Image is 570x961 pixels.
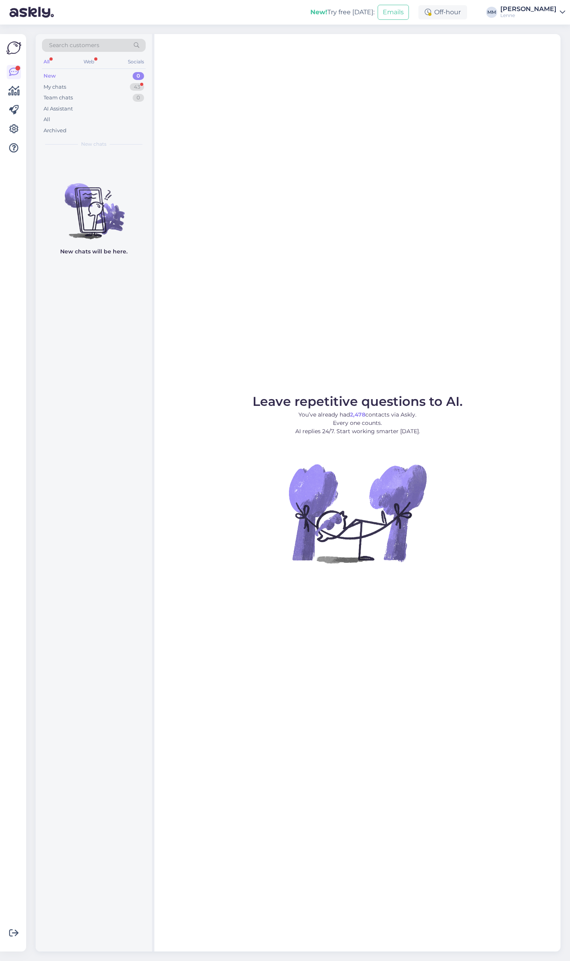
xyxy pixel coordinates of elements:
b: New! [310,8,327,16]
div: Archived [44,127,66,135]
div: AI Assistant [44,105,73,113]
img: No Chat active [286,442,429,584]
button: Emails [378,5,409,20]
div: All [44,116,50,124]
p: You’ve already had contacts via Askly. Every one counts. AI replies 24/7. Start working smarter [... [253,411,463,436]
img: No chats [36,169,152,240]
div: Web [82,57,96,67]
div: 0 [133,72,144,80]
p: New chats will be here. [60,247,127,256]
div: Team chats [44,94,73,102]
b: 2,478 [350,411,365,418]
a: [PERSON_NAME]Lenne [500,6,565,19]
div: Try free [DATE]: [310,8,374,17]
img: Askly Logo [6,40,21,55]
div: Off-hour [418,5,467,19]
span: Search customers [49,41,99,49]
span: Leave repetitive questions to AI. [253,394,463,409]
div: My chats [44,83,66,91]
div: All [42,57,51,67]
div: Socials [126,57,146,67]
div: 43 [130,83,144,91]
div: [PERSON_NAME] [500,6,557,12]
div: 0 [133,94,144,102]
div: Lenne [500,12,557,19]
div: New [44,72,56,80]
span: New chats [81,141,106,148]
div: MM [486,7,497,18]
